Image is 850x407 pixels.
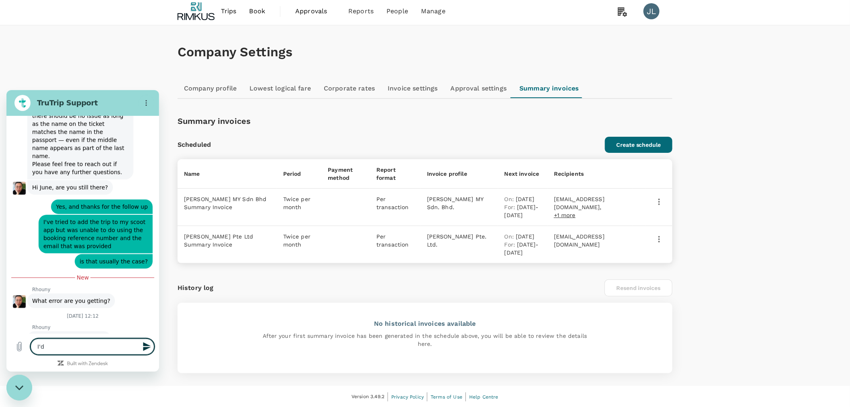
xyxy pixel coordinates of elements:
a: Terms of Use [431,393,462,401]
a: Invoice settings [381,79,444,98]
p: [DATE] [505,195,541,203]
p: Recipients [554,170,627,178]
span: People [386,6,408,16]
p: Summary invoices [178,115,251,127]
iframe: Messaging window [6,90,159,372]
p: [PERSON_NAME] Pte Ltd Summary Invoice [184,232,270,249]
p: Twice per month [283,195,315,211]
span: Yes, and thanks for the follow up [49,113,141,120]
span: On : [505,196,516,202]
span: Trips [221,6,237,16]
textarea: I'd [24,249,148,265]
a: Company profile [178,79,243,98]
a: Privacy Policy [391,393,424,401]
span: +1 more [554,212,576,218]
a: Built with Zendesk: Visit the Zendesk website in a new tab [61,271,102,277]
a: Lowest logical fare [243,79,317,98]
a: Corporate rates [317,79,381,98]
a: Approval settings [444,79,513,98]
span: What error are you getting? [26,208,104,214]
span: I've tried to add the trip to my scoot app but was unable to do using the booking reference numbe... [37,129,141,159]
p: After your first summary invoice has been generated in the schedule above, you will be able to re... [260,332,590,348]
p: Name [184,170,270,178]
span: Manage [421,6,445,16]
p: Rhouny [26,196,153,203]
span: For : [505,241,517,248]
span: Version 3.49.2 [351,393,384,401]
p: [EMAIL_ADDRESS][DOMAIN_NAME], [554,195,627,211]
p: [PERSON_NAME] MY Sdn. Bhd. [427,195,492,211]
p: Period [283,170,315,178]
p: Scheduled [178,140,211,150]
p: No historical invoices available [374,319,476,329]
span: is that usually the case? [73,168,141,175]
span: Terms of Use [431,394,462,400]
div: JL [644,3,660,19]
span: New [70,183,83,191]
p: Invoice profile [427,170,492,178]
p: Per transaction [376,232,414,249]
p: [PERSON_NAME] MY Sdn Bhd Summary Invoice [184,195,270,211]
span: On : [505,233,516,240]
iframe: Button to launch messaging window, conversation in progress [6,375,32,401]
p: [DATE] - [DATE] [505,203,541,219]
img: Rimkus SG Pte. Ltd. [178,2,215,20]
h1: Company Settings [178,45,672,60]
button: Upload file [5,249,21,265]
p: Per transaction [376,195,414,211]
p: Next invoice [505,170,541,178]
p: History log [178,283,214,293]
p: [DATE] 12:12 [61,223,92,229]
p: [DATE] - [DATE] [505,240,541,257]
span: Privacy Policy [391,394,424,400]
a: Summary invoices [513,79,585,98]
p: [PERSON_NAME] Pte. Ltd. [427,232,492,249]
span: For : [505,204,517,210]
span: Approvals [295,6,335,16]
a: Help Centre [469,393,499,401]
p: [DATE] [505,232,541,240]
button: Send message [132,249,148,265]
p: [EMAIL_ADDRESS][DOMAIN_NAME] [554,232,627,249]
p: Payment method [328,166,364,182]
button: Create schedule [605,137,672,153]
span: Help Centre [469,394,499,400]
span: Reports [348,6,374,16]
p: Report format [376,166,414,182]
span: Book [249,6,266,16]
p: Rhouny [26,234,153,240]
p: Twice per month [283,232,315,249]
span: Hi June, are you still there? [26,94,102,101]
